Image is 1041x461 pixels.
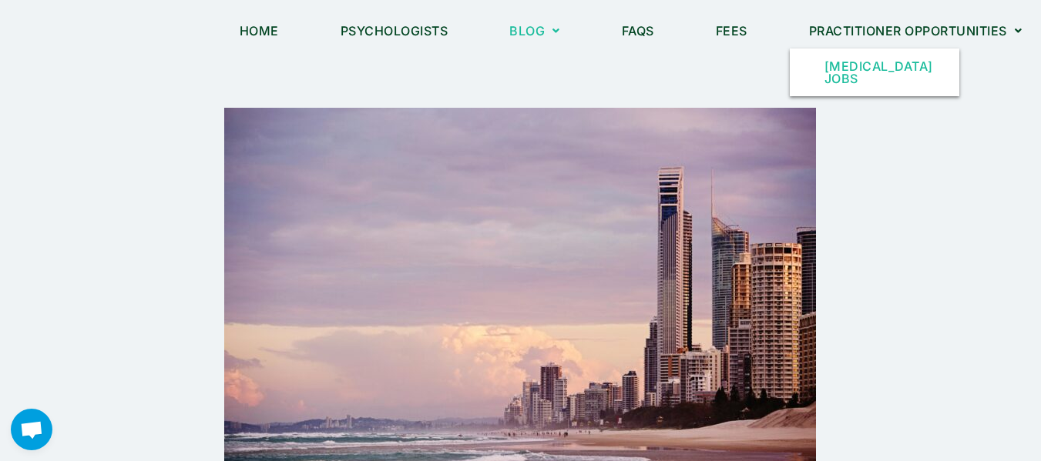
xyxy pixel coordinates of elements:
a: Open chat [11,409,52,450]
a: Psychologists [321,13,468,48]
a: Home [220,13,298,48]
a: FAQs [603,13,673,48]
a: Fees [697,13,767,48]
a: [MEDICAL_DATA] Jobs [790,48,959,96]
a: Blog [490,13,579,48]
